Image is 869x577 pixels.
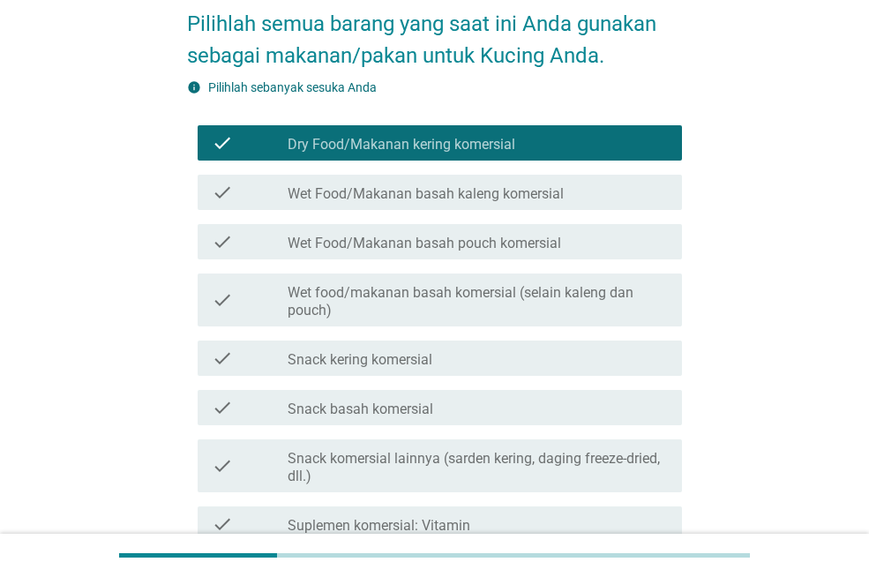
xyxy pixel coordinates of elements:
[288,450,668,485] label: Snack komersial lainnya (sarden kering, daging freeze-dried, dll.)
[187,80,201,94] i: info
[288,284,668,319] label: Wet food/makanan basah komersial (selain kaleng dan pouch)
[288,235,561,252] label: Wet Food/Makanan basah pouch komersial
[212,231,233,252] i: check
[208,80,377,94] label: Pilihlah sebanyak sesuka Anda
[212,182,233,203] i: check
[212,281,233,319] i: check
[288,185,564,203] label: Wet Food/Makanan basah kaleng komersial
[288,517,470,535] label: Suplemen komersial: Vitamin
[288,351,432,369] label: Snack kering komersial
[212,132,233,154] i: check
[212,348,233,369] i: check
[288,401,433,418] label: Snack basah komersial
[212,397,233,418] i: check
[212,513,233,535] i: check
[212,446,233,485] i: check
[288,136,515,154] label: Dry Food/Makanan kering komersial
